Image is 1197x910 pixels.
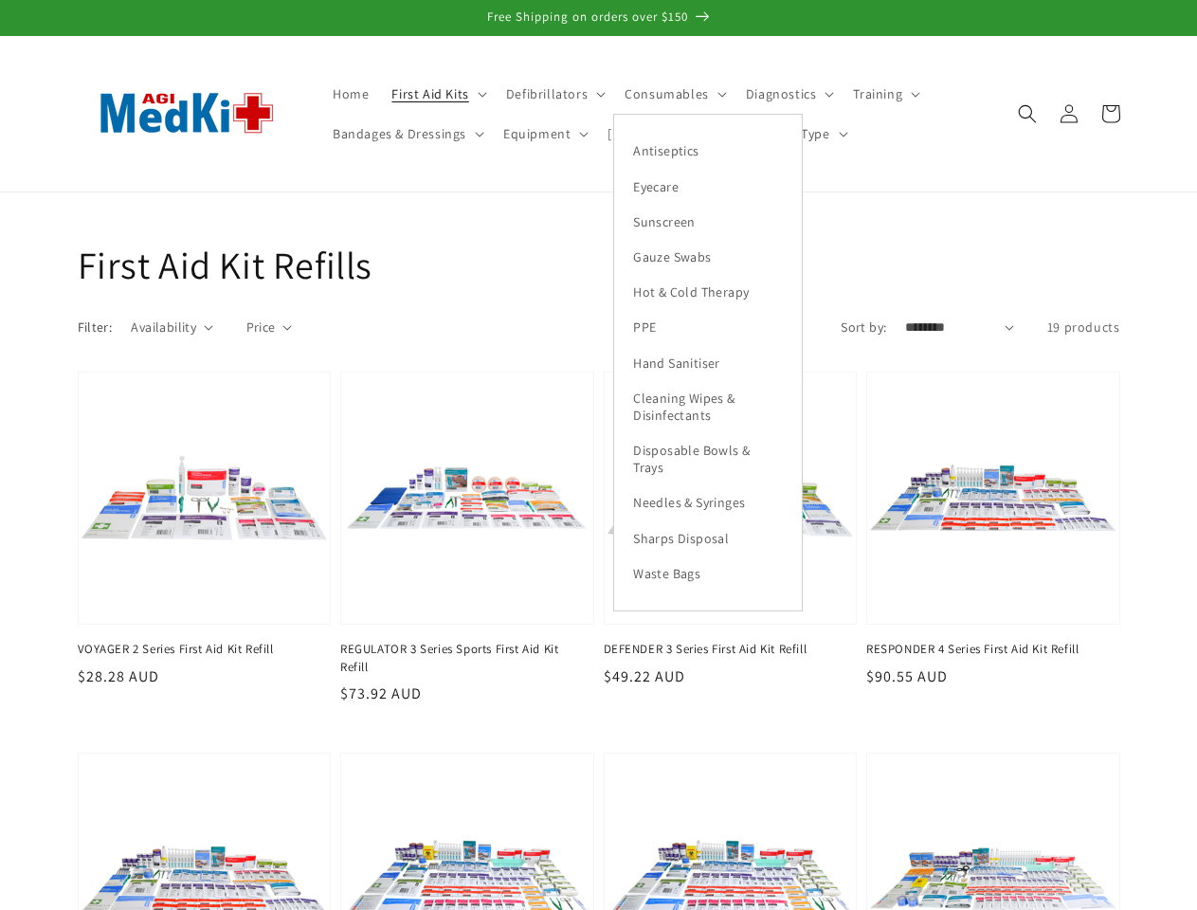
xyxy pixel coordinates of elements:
[614,345,802,380] a: Hand Sanitiser
[614,433,802,485] a: Disposable Bowls & Trays
[614,204,802,239] a: Sunscreen
[614,555,802,591] a: Waste Bags
[1047,318,1120,336] span: 19 products
[614,380,802,432] a: Cleaning Wipes & Disinfectants
[246,318,293,337] summary: Price
[131,318,196,337] span: Availability
[78,641,320,658] a: VOYAGER 2 Series First Aid Kit Refill
[78,62,296,165] img: AGI MedKit
[1007,93,1048,135] summary: Search
[608,125,708,142] span: [MEDICAL_DATA]
[340,641,583,675] a: REGULATOR 3 Series Sports First Aid Kit Refill
[746,85,817,102] span: Diagnostics
[131,318,212,337] summary: Availability
[866,641,1109,658] a: RESPONDER 4 Series First Aid Kit Refill
[614,520,802,555] a: Sharps Disposal
[391,85,468,102] span: First Aid Kits
[246,318,276,337] span: Price
[614,134,802,169] a: Antiseptics
[78,318,113,337] h2: Filter:
[495,74,613,114] summary: Defibrillators
[613,74,735,114] summary: Consumables
[625,85,709,102] span: Consumables
[614,485,802,520] a: Needles & Syringes
[842,74,928,114] summary: Training
[604,641,846,658] a: DEFENDER 3 Series First Aid Kit Refill
[614,239,802,274] a: Gauze Swabs
[19,9,1178,26] p: Free Shipping on orders over $150
[614,169,802,204] a: Eyecare
[506,85,588,102] span: Defibrillators
[503,125,571,142] span: Equipment
[380,74,494,114] summary: First Aid Kits
[614,275,802,310] a: Hot & Cold Therapy
[735,74,843,114] summary: Diagnostics
[78,240,1120,289] h1: First Aid Kit Refills
[841,318,886,336] label: Sort by:
[853,85,902,102] span: Training
[596,114,734,154] summary: [MEDICAL_DATA]
[333,125,466,142] span: Bandages & Dressings
[321,114,492,154] summary: Bandages & Dressings
[321,74,380,114] a: Home
[333,85,369,102] span: Home
[492,114,596,154] summary: Equipment
[614,310,802,345] a: PPE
